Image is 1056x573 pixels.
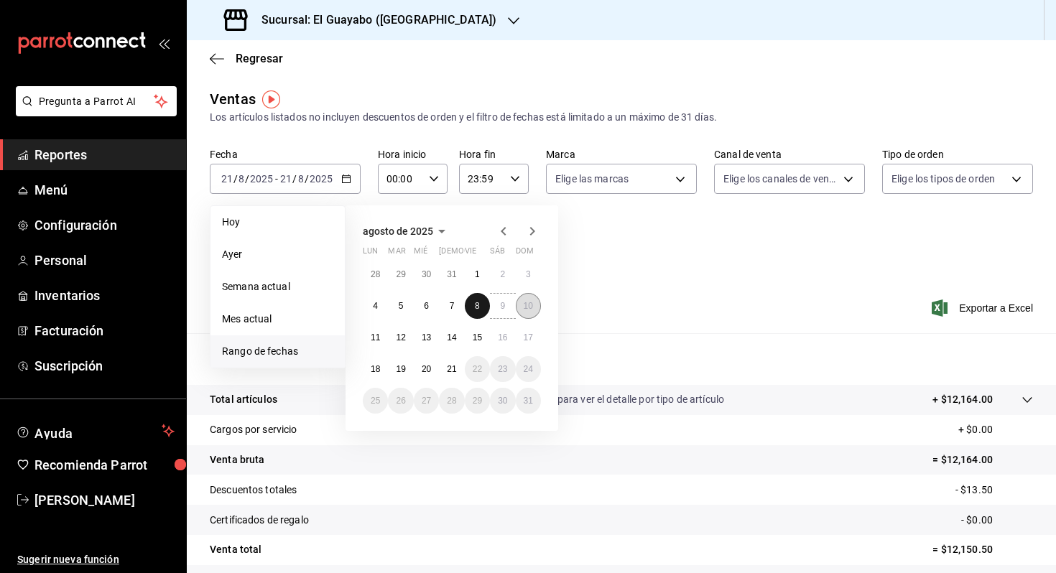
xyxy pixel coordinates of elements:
[309,173,333,185] input: ----
[222,344,333,359] span: Rango de fechas
[249,173,274,185] input: ----
[422,269,431,279] abbr: 30 de julio de 2025
[262,90,280,108] img: Tooltip marker
[465,246,476,261] abbr: viernes
[363,261,388,287] button: 28 de julio de 2025
[958,422,1033,437] p: + $0.00
[363,293,388,319] button: 4 de agosto de 2025
[516,388,541,414] button: 31 de agosto de 2025
[210,110,1033,125] div: Los artículos listados no incluyen descuentos de orden y el filtro de fechas está limitado a un m...
[34,145,175,164] span: Reportes
[210,392,277,407] p: Total artículos
[34,455,175,475] span: Recomienda Parrot
[439,388,464,414] button: 28 de agosto de 2025
[422,396,431,406] abbr: 27 de agosto de 2025
[210,483,297,498] p: Descuentos totales
[34,251,175,270] span: Personal
[16,86,177,116] button: Pregunta a Parrot AI
[475,301,480,311] abbr: 8 de agosto de 2025
[414,261,439,287] button: 30 de julio de 2025
[210,52,283,65] button: Regresar
[17,552,175,567] span: Sugerir nueva función
[363,223,450,240] button: agosto de 2025
[371,269,380,279] abbr: 28 de julio de 2025
[490,293,515,319] button: 9 de agosto de 2025
[439,325,464,350] button: 14 de agosto de 2025
[250,11,496,29] h3: Sucursal: El Guayabo ([GEOGRAPHIC_DATA])
[221,173,233,185] input: --
[39,94,154,109] span: Pregunta a Parrot AI
[388,261,413,287] button: 29 de julio de 2025
[363,246,378,261] abbr: lunes
[500,269,505,279] abbr: 2 de agosto de 2025
[34,215,175,235] span: Configuración
[10,104,177,119] a: Pregunta a Parrot AI
[371,364,380,374] abbr: 18 de agosto de 2025
[222,247,333,262] span: Ayer
[490,261,515,287] button: 2 de agosto de 2025
[723,172,838,186] span: Elige los canales de venta
[555,172,629,186] span: Elige las marcas
[414,356,439,382] button: 20 de agosto de 2025
[439,246,524,261] abbr: jueves
[424,301,429,311] abbr: 6 de agosto de 2025
[465,261,490,287] button: 1 de agosto de 2025
[388,293,413,319] button: 5 de agosto de 2025
[363,388,388,414] button: 25 de agosto de 2025
[486,392,724,407] p: Da clic en la fila para ver el detalle por tipo de artículo
[439,293,464,319] button: 7 de agosto de 2025
[388,246,405,261] abbr: martes
[932,392,993,407] p: + $12,164.00
[388,356,413,382] button: 19 de agosto de 2025
[34,180,175,200] span: Menú
[447,332,456,343] abbr: 14 de agosto de 2025
[422,364,431,374] abbr: 20 de agosto de 2025
[447,269,456,279] abbr: 31 de julio de 2025
[516,261,541,287] button: 3 de agosto de 2025
[158,37,170,49] button: open_drawer_menu
[450,301,455,311] abbr: 7 de agosto de 2025
[373,301,378,311] abbr: 4 de agosto de 2025
[447,364,456,374] abbr: 21 de agosto de 2025
[236,52,283,65] span: Regresar
[439,261,464,287] button: 31 de julio de 2025
[516,325,541,350] button: 17 de agosto de 2025
[439,356,464,382] button: 21 de agosto de 2025
[475,269,480,279] abbr: 1 de agosto de 2025
[498,396,507,406] abbr: 30 de agosto de 2025
[34,422,156,439] span: Ayuda
[490,356,515,382] button: 23 de agosto de 2025
[498,364,507,374] abbr: 23 de agosto de 2025
[961,513,1033,528] p: - $0.00
[490,325,515,350] button: 16 de agosto de 2025
[210,513,309,528] p: Certificados de regalo
[305,173,309,185] span: /
[422,332,431,343] abbr: 13 de agosto de 2025
[363,325,388,350] button: 11 de agosto de 2025
[279,173,292,185] input: --
[245,173,249,185] span: /
[473,332,482,343] abbr: 15 de agosto de 2025
[396,332,405,343] abbr: 12 de agosto de 2025
[714,149,865,159] label: Canal de venta
[34,321,175,340] span: Facturación
[292,173,297,185] span: /
[363,225,433,237] span: agosto de 2025
[222,279,333,294] span: Semana actual
[396,269,405,279] abbr: 29 de julio de 2025
[371,396,380,406] abbr: 25 de agosto de 2025
[490,388,515,414] button: 30 de agosto de 2025
[935,299,1033,317] button: Exportar a Excel
[414,293,439,319] button: 6 de agosto de 2025
[465,388,490,414] button: 29 de agosto de 2025
[222,312,333,327] span: Mes actual
[932,452,1033,467] p: = $12,164.00
[526,269,531,279] abbr: 3 de agosto de 2025
[210,542,261,557] p: Venta total
[516,293,541,319] button: 10 de agosto de 2025
[490,246,505,261] abbr: sábado
[238,173,245,185] input: --
[447,396,456,406] abbr: 28 de agosto de 2025
[233,173,238,185] span: /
